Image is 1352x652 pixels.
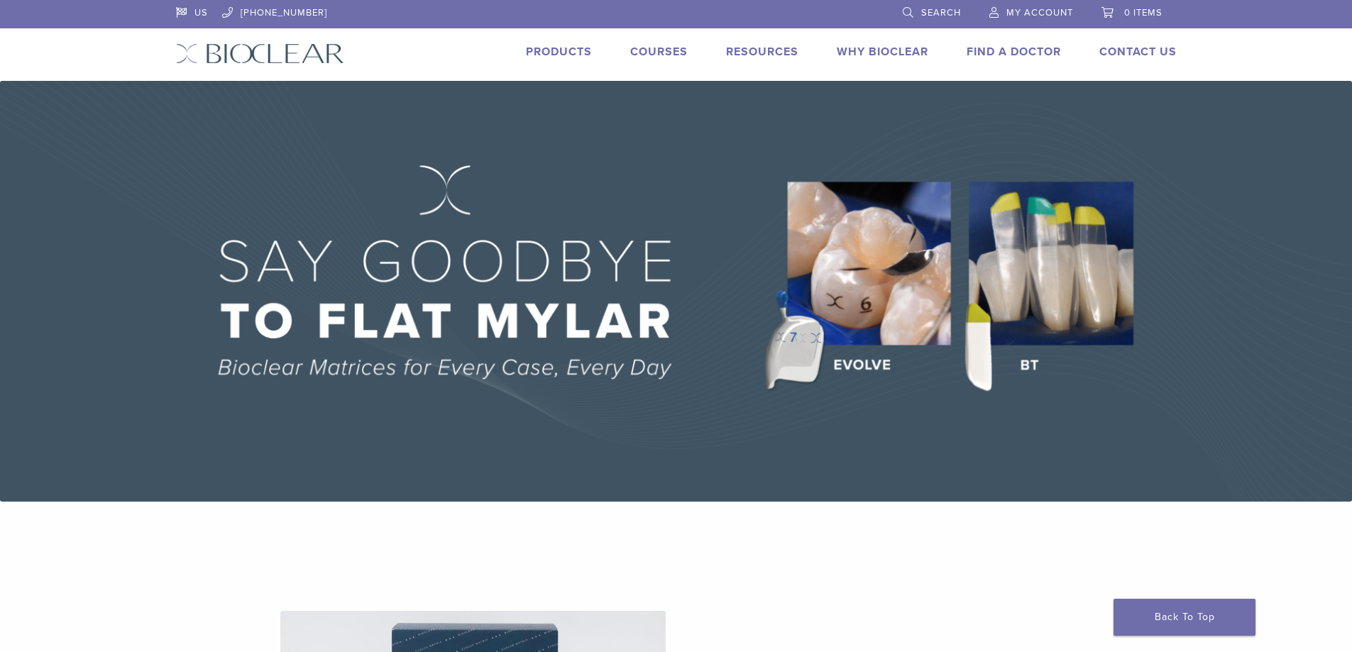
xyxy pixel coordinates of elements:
[1124,7,1163,18] span: 0 items
[1114,599,1255,636] a: Back To Top
[837,45,928,59] a: Why Bioclear
[921,7,961,18] span: Search
[630,45,688,59] a: Courses
[526,45,592,59] a: Products
[967,45,1061,59] a: Find A Doctor
[1099,45,1177,59] a: Contact Us
[176,43,344,64] img: Bioclear
[1006,7,1073,18] span: My Account
[726,45,798,59] a: Resources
